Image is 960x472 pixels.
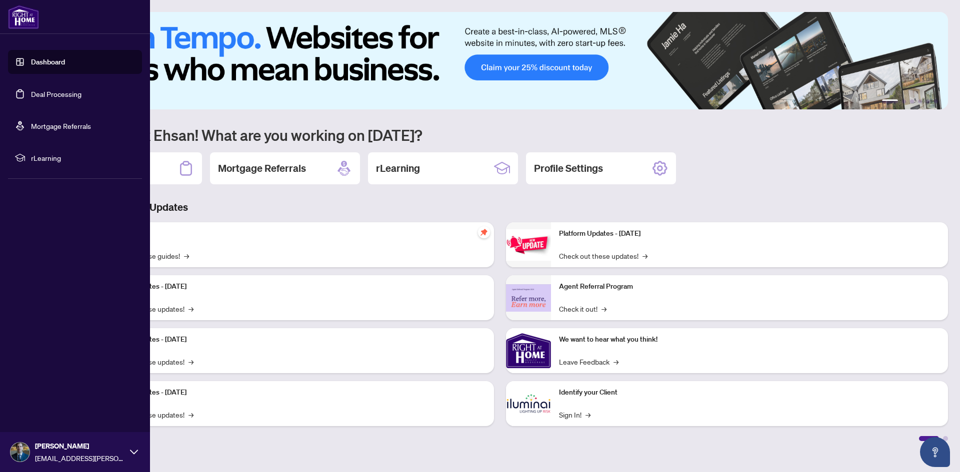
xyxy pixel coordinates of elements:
[35,453,125,464] span: [EMAIL_ADDRESS][PERSON_NAME][DOMAIN_NAME]
[31,57,65,66] a: Dashboard
[478,226,490,238] span: pushpin
[376,161,420,175] h2: rLearning
[506,284,551,312] img: Agent Referral Program
[559,250,647,261] a: Check out these updates!→
[105,387,486,398] p: Platform Updates - [DATE]
[218,161,306,175] h2: Mortgage Referrals
[35,441,125,452] span: [PERSON_NAME]
[926,99,930,103] button: 5
[52,125,948,144] h1: Welcome back Ehsan! What are you working on [DATE]?
[613,356,618,367] span: →
[105,334,486,345] p: Platform Updates - [DATE]
[31,89,81,98] a: Deal Processing
[585,409,590,420] span: →
[188,303,193,314] span: →
[52,200,948,214] h3: Brokerage & Industry Updates
[184,250,189,261] span: →
[31,152,135,163] span: rLearning
[918,99,922,103] button: 4
[188,356,193,367] span: →
[105,228,486,239] p: Self-Help
[534,161,603,175] h2: Profile Settings
[506,381,551,426] img: Identify your Client
[642,250,647,261] span: →
[559,303,606,314] a: Check it out!→
[559,228,940,239] p: Platform Updates - [DATE]
[882,99,898,103] button: 1
[10,443,29,462] img: Profile Icon
[559,409,590,420] a: Sign In!→
[52,12,948,109] img: Slide 0
[559,356,618,367] a: Leave Feedback→
[601,303,606,314] span: →
[506,328,551,373] img: We want to hear what you think!
[506,229,551,261] img: Platform Updates - June 23, 2025
[31,121,91,130] a: Mortgage Referrals
[8,5,39,29] img: logo
[559,281,940,292] p: Agent Referral Program
[105,281,486,292] p: Platform Updates - [DATE]
[920,437,950,467] button: Open asap
[934,99,938,103] button: 6
[559,387,940,398] p: Identify your Client
[902,99,906,103] button: 2
[188,409,193,420] span: →
[910,99,914,103] button: 3
[559,334,940,345] p: We want to hear what you think!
